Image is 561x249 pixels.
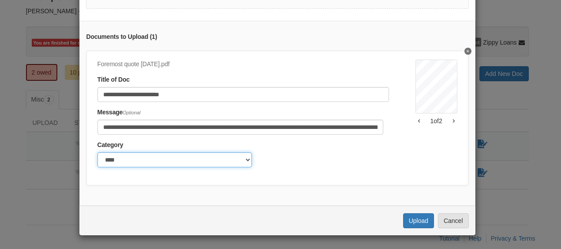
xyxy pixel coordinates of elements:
label: Title of Doc [97,75,130,85]
div: 1 of 2 [415,117,457,125]
button: Upload [403,213,434,228]
label: Message [97,108,141,117]
button: Cancel [438,213,469,228]
input: Include any comments on this document [97,120,383,135]
input: Document Title [97,87,389,102]
label: Category [97,140,123,150]
div: Foremost quote [DATE].pdf [97,60,389,69]
span: Optional [123,110,140,115]
select: Category [97,152,252,167]
div: Documents to Upload ( 1 ) [86,32,468,42]
button: Delete Foremost quote 08.08.2025 [464,48,471,55]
